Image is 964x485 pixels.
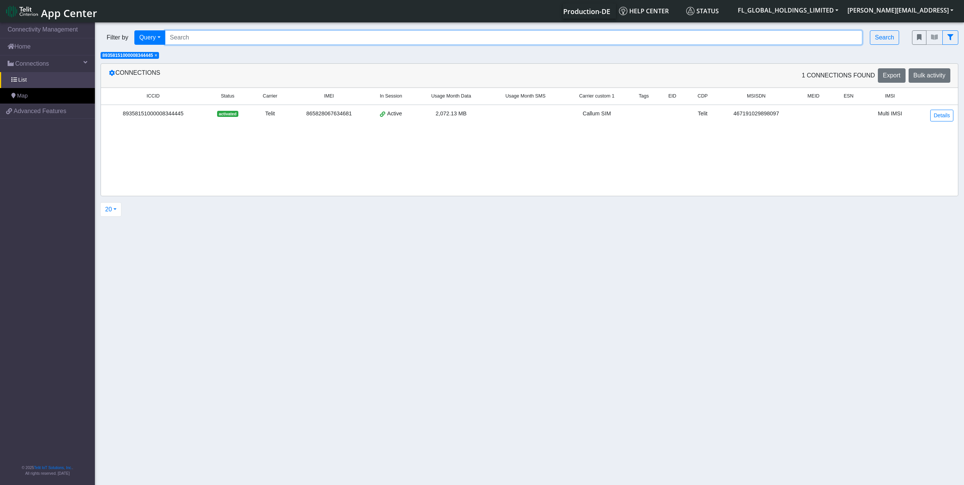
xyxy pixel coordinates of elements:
span: MSISDN [747,93,766,100]
span: Usage Month Data [431,93,471,100]
button: Export [878,68,905,83]
span: In Session [380,93,402,100]
span: Help center [619,7,669,15]
button: 20 [100,202,121,217]
div: 467191029898097 [722,110,791,118]
span: Connections [15,59,49,68]
span: CDP [698,93,708,100]
span: MEID [808,93,819,100]
div: Telit [255,110,286,118]
span: Active [387,110,402,118]
span: 2,072.13 MB [436,110,467,117]
button: Search [870,30,899,45]
img: status.svg [686,7,695,15]
button: FL_GLOBAL_HOLDINGS_LIMITED [733,3,843,17]
span: Usage Month SMS [506,93,546,100]
span: 89358151000008344445 [102,53,153,58]
span: EID [668,93,676,100]
input: Search... [165,30,863,45]
span: List [18,76,27,84]
span: Export [883,72,900,79]
button: Close [154,53,157,58]
span: ESN [844,93,854,100]
a: Details [930,110,953,121]
div: 89358151000008344445 [106,110,201,118]
button: [PERSON_NAME][EMAIL_ADDRESS] [843,3,958,17]
span: Multi IMSI [878,110,902,117]
span: Status [221,93,235,100]
img: knowledge.svg [619,7,627,15]
span: activated [217,111,238,117]
span: Map [17,92,28,100]
span: IMEI [324,93,334,100]
a: Your current platform instance [563,3,610,19]
div: Connections [103,68,529,83]
a: App Center [6,3,96,19]
span: IMSI [885,93,895,100]
span: Telit [698,110,708,117]
span: Tags [639,93,649,100]
button: Bulk activity [909,68,950,83]
span: Bulk activity [914,72,945,79]
div: fitlers menu [912,30,958,45]
span: Production-DE [563,7,610,16]
div: 865828067634681 [295,110,363,118]
span: 1 Connections found [802,71,875,80]
div: Callum SIM [567,110,626,118]
span: × [154,53,157,58]
a: Help center [616,3,683,19]
a: Status [683,3,733,19]
a: Telit IoT Solutions, Inc. [34,466,72,470]
button: Query [134,30,165,45]
span: App Center [41,6,97,20]
img: logo-telit-cinterion-gw-new.png [6,5,38,17]
span: Carrier custom 1 [579,93,614,100]
span: ICCID [146,93,159,100]
span: Filter by [101,33,134,42]
span: Advanced Features [14,107,66,116]
span: Carrier [263,93,277,100]
span: Status [686,7,719,15]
